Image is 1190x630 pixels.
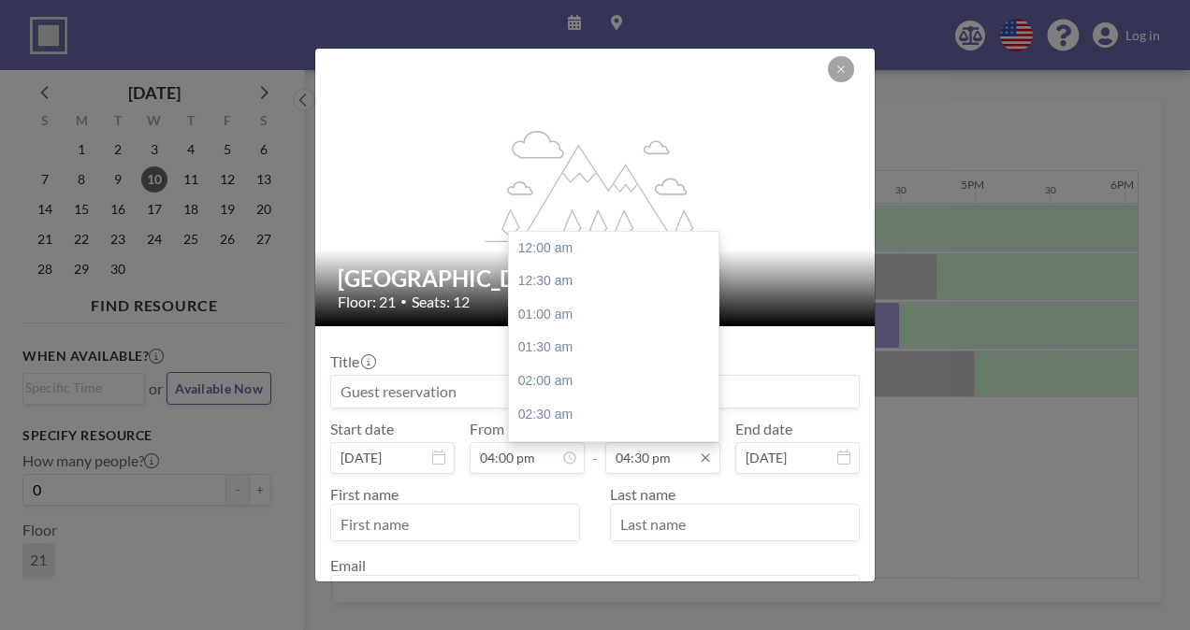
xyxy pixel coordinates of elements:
label: Email [330,556,366,574]
label: From [470,420,504,438]
div: 03:00 am [509,431,728,465]
div: 01:00 am [509,298,728,332]
span: Seats: 12 [412,293,470,311]
div: 02:00 am [509,365,728,398]
span: Floor: 21 [338,293,396,311]
label: Title [330,352,374,371]
input: Guest reservation [331,376,859,408]
div: 01:30 am [509,331,728,365]
label: Start date [330,420,394,438]
span: - [592,426,598,467]
label: First name [330,485,399,503]
span: • [400,294,407,308]
div: 12:00 am [509,232,728,265]
label: End date [735,420,792,438]
input: Email [331,580,859,611]
div: 12:30 am [509,265,728,298]
input: First name [331,508,579,540]
label: Last name [610,485,675,503]
input: Last name [611,508,859,540]
h2: [GEOGRAPHIC_DATA] [338,265,854,293]
div: 02:30 am [509,398,728,432]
